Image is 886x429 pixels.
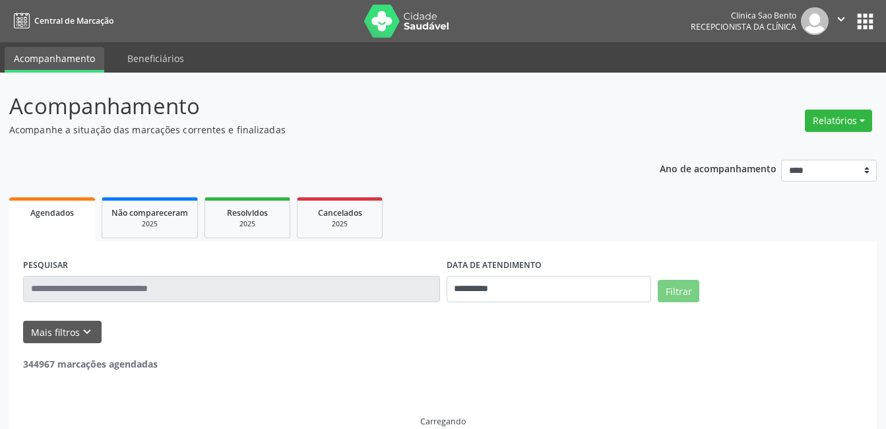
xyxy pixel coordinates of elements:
span: Recepcionista da clínica [691,21,796,32]
p: Ano de acompanhamento [660,160,776,176]
button: Filtrar [658,280,699,302]
img: img [801,7,829,35]
button: apps [854,10,877,33]
span: Central de Marcação [34,15,113,26]
label: PESQUISAR [23,255,68,276]
i: keyboard_arrow_down [80,325,94,339]
button:  [829,7,854,35]
div: Clinica Sao Bento [691,10,796,21]
p: Acompanhe a situação das marcações correntes e finalizadas [9,123,617,137]
span: Cancelados [318,207,362,218]
span: Agendados [30,207,74,218]
div: Carregando [420,416,466,427]
span: Resolvidos [227,207,268,218]
p: Acompanhamento [9,90,617,123]
div: 2025 [111,219,188,229]
a: Acompanhamento [5,47,104,73]
label: DATA DE ATENDIMENTO [447,255,542,276]
a: Beneficiários [118,47,193,70]
span: Não compareceram [111,207,188,218]
button: Mais filtroskeyboard_arrow_down [23,321,102,344]
a: Central de Marcação [9,10,113,32]
div: 2025 [214,219,280,229]
i:  [834,12,848,26]
div: 2025 [307,219,373,229]
strong: 344967 marcações agendadas [23,358,158,370]
button: Relatórios [805,110,872,132]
